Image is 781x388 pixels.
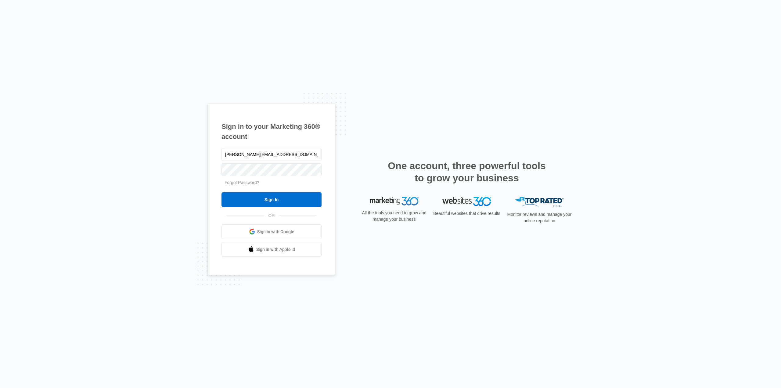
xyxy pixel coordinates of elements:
a: Sign in with Google [221,224,322,239]
p: All the tools you need to grow and manage your business [360,210,428,223]
input: Sign In [221,192,322,207]
a: Sign in with Apple Id [221,242,322,257]
span: OR [264,212,279,219]
a: Forgot Password? [225,180,259,185]
h2: One account, three powerful tools to grow your business [386,160,548,184]
img: Websites 360 [442,197,491,206]
input: Email [221,148,322,161]
img: Top Rated Local [515,197,564,207]
p: Beautiful websites that drive results [433,210,501,217]
p: Monitor reviews and manage your online reputation [505,211,574,224]
h1: Sign in to your Marketing 360® account [221,121,322,142]
span: Sign in with Google [257,229,294,235]
img: Marketing 360 [370,197,419,205]
span: Sign in with Apple Id [256,246,295,253]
